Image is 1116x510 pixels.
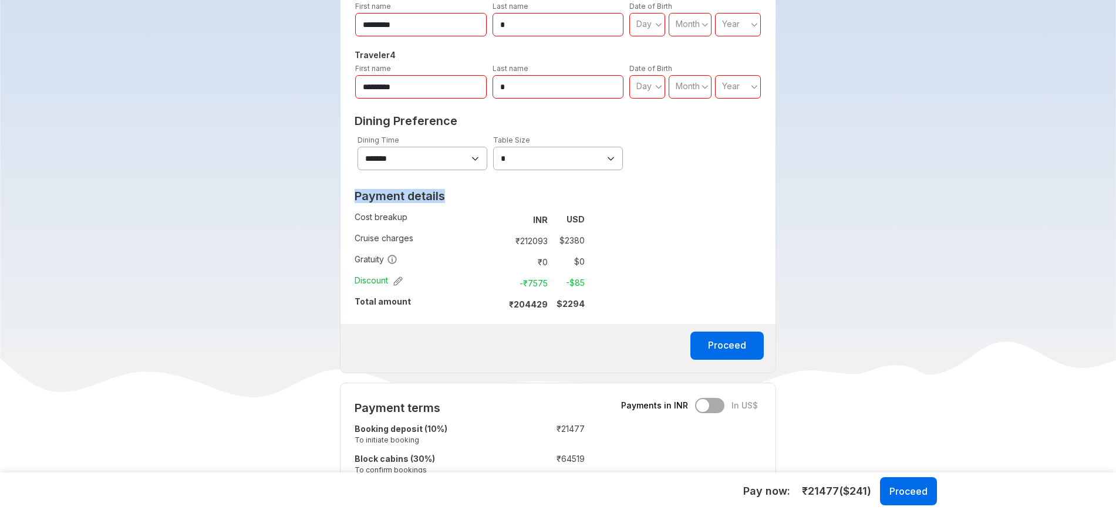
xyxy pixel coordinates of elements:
small: To initiate booking [355,435,509,445]
svg: angle down [751,19,758,31]
span: Gratuity [355,254,397,265]
span: Month [676,81,700,91]
strong: Block cabins (30%) [355,454,435,464]
span: Day [636,81,652,91]
td: : [498,272,503,293]
td: : [498,251,503,272]
td: Cost breakup [355,209,498,230]
span: In US$ [731,400,758,411]
td: : [509,451,515,481]
td: -$ 85 [552,275,585,291]
strong: Total amount [355,296,411,306]
span: Day [636,19,652,29]
strong: $ 2294 [557,299,585,309]
strong: INR [533,215,548,225]
span: ₹ 21477 ($ 241 ) [802,484,871,499]
h5: Traveler 4 [352,48,764,62]
strong: ₹ 204429 [509,299,548,309]
svg: angle down [702,19,709,31]
label: First name [355,2,391,11]
strong: USD [567,214,585,224]
button: Proceed [880,477,937,505]
td: -₹ 7575 [503,275,552,291]
span: Month [676,19,700,29]
span: Payments in INR [621,400,688,411]
svg: angle down [702,81,709,93]
label: Date of Birth [629,64,672,73]
td: : [509,421,515,451]
td: Cruise charges [355,230,498,251]
td: : [498,230,503,251]
span: Year [722,81,740,91]
small: To confirm bookings [355,465,509,475]
td: ₹ 0 [503,254,552,270]
button: Proceed [690,332,764,360]
h2: Dining Preference [355,114,761,128]
label: Date of Birth [629,2,672,11]
label: Table Size [493,136,530,144]
svg: angle down [655,81,662,93]
td: $ 0 [552,254,585,270]
svg: angle down [655,19,662,31]
td: : [498,209,503,230]
label: Last name [493,64,528,73]
label: First name [355,64,391,73]
label: Last name [493,2,528,11]
td: $ 2380 [552,232,585,249]
span: Year [722,19,740,29]
strong: Booking deposit (10%) [355,424,447,434]
svg: angle down [751,81,758,93]
td: ₹ 212093 [503,232,552,249]
h5: Pay now: [743,484,790,498]
h2: Payment details [355,189,585,203]
span: Discount [355,275,403,286]
label: Dining Time [358,136,399,144]
h2: Payment terms [355,401,585,415]
td: : [498,293,503,315]
td: ₹ 64519 [515,451,585,481]
td: ₹ 21477 [515,421,585,451]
